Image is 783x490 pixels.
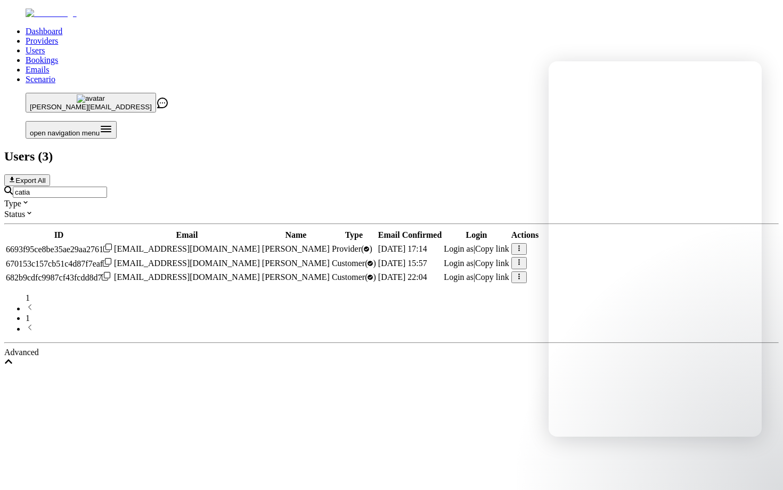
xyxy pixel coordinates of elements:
[26,46,45,55] a: Users
[262,230,330,240] th: Name
[114,244,260,253] span: [EMAIL_ADDRESS][DOMAIN_NAME]
[6,244,112,254] div: Click to copy
[378,259,427,268] span: [DATE] 15:57
[26,293,30,302] span: 1
[5,230,112,240] th: ID
[378,230,443,240] th: Email Confirmed
[6,258,112,269] div: Click to copy
[378,244,427,253] span: [DATE] 17:14
[4,208,779,219] div: Status
[4,174,50,186] button: Export All
[26,303,779,314] li: previous page button
[331,230,377,240] th: Type
[444,244,474,253] span: Login as
[77,94,105,103] img: avatar
[26,121,117,139] button: Open menu
[443,230,509,240] th: Login
[26,323,779,334] li: next page button
[30,129,100,137] span: open navigation menu
[4,293,779,334] nav: pagination navigation
[26,93,156,113] button: avatar[PERSON_NAME][EMAIL_ADDRESS]
[4,348,39,357] span: Advanced
[4,149,779,164] h2: Users ( 3 )
[26,9,77,18] img: Fluum Logo
[511,230,540,240] th: Actions
[475,272,509,282] span: Copy link
[262,259,330,268] span: [PERSON_NAME]
[549,61,762,437] iframe: Intercom live chat
[475,259,509,268] span: Copy link
[26,36,58,45] a: Providers
[26,55,58,65] a: Bookings
[114,259,260,268] span: [EMAIL_ADDRESS][DOMAIN_NAME]
[13,187,107,198] input: Search by email
[262,244,330,253] span: [PERSON_NAME]
[332,272,376,282] span: validated
[262,272,330,282] span: [PERSON_NAME]
[26,27,62,36] a: Dashboard
[6,272,112,283] div: Click to copy
[444,272,474,282] span: Login as
[114,272,260,282] span: [EMAIL_ADDRESS][DOMAIN_NAME]
[26,314,779,323] li: pagination item 1 active
[444,272,509,282] div: |
[444,259,474,268] span: Login as
[4,198,779,208] div: Type
[30,103,152,111] span: [PERSON_NAME][EMAIL_ADDRESS]
[26,75,55,84] a: Scenario
[475,244,509,253] span: Copy link
[113,230,260,240] th: Email
[26,65,49,74] a: Emails
[332,259,376,268] span: validated
[332,244,372,253] span: validated
[378,272,427,282] span: [DATE] 22:04
[444,259,509,268] div: |
[444,244,509,254] div: |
